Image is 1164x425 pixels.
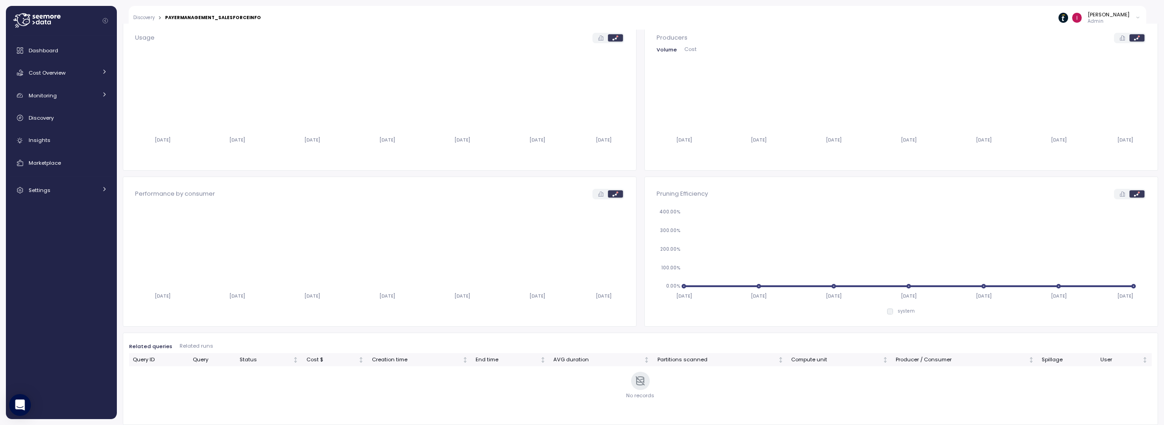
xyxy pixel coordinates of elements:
div: Query ID [133,356,186,364]
tspan: [DATE] [676,137,692,143]
tspan: 100.00% [661,265,680,271]
div: AVG duration [553,356,642,364]
tspan: [DATE] [1050,137,1066,143]
tspan: 300.00% [660,228,680,233]
div: PAYERMANAGEMENT_SALESFORCEINFO [165,15,261,20]
img: ACg8ocKLuhHFaZBJRg6H14Zm3JrTaqN1bnDy5ohLcNYWE-rfMITsOg=s96-c [1072,13,1082,22]
tspan: [DATE] [154,137,170,143]
tspan: 400.00% [659,209,680,215]
tspan: [DATE] [154,293,170,299]
tspan: [DATE] [595,293,611,299]
span: Marketplace [29,159,61,167]
div: Open Intercom Messenger [9,394,31,416]
span: Monitoring [29,92,57,99]
a: Discovery [10,109,113,127]
p: Performance by consumer [135,189,215,198]
p: Admin [1088,18,1129,25]
th: Producer / ConsumerNot sorted [892,353,1038,366]
tspan: [DATE] [529,137,545,143]
a: Marketplace [10,154,113,172]
tspan: [DATE] [975,137,991,143]
div: Not sorted [1142,357,1148,363]
p: Usage [135,33,155,42]
a: Insights [10,132,113,150]
button: Collapse navigation [100,17,111,24]
tspan: [DATE] [1117,137,1133,143]
div: Producer / Consumer [896,356,1027,364]
tspan: [DATE] [975,293,991,299]
tspan: [DATE] [901,293,917,299]
span: Dashboard [29,47,58,54]
span: Discovery [29,114,54,121]
p: Producers [657,33,687,42]
div: Compute unit [791,356,881,364]
div: Query [193,356,232,364]
tspan: [DATE] [229,293,245,299]
tspan: [DATE] [751,137,767,143]
p: system [898,308,915,314]
span: Volume [657,47,677,52]
tspan: [DATE] [676,293,692,299]
div: Not sorted [882,357,888,363]
tspan: [DATE] [900,137,916,143]
a: Monitoring [10,86,113,105]
tspan: [DATE] [379,137,395,143]
tspan: [DATE] [379,293,395,299]
div: Spillage [1042,356,1093,364]
a: Discovery [133,15,155,20]
a: Dashboard [10,41,113,60]
div: > [158,15,161,21]
div: Not sorted [462,357,468,363]
div: Status [240,356,291,364]
tspan: [DATE] [595,137,611,143]
tspan: [DATE] [229,137,245,143]
div: [PERSON_NAME] [1088,11,1129,18]
th: Partitions scannedNot sorted [653,353,787,366]
th: UserNot sorted [1096,353,1152,366]
div: Not sorted [643,357,650,363]
div: User [1100,356,1141,364]
div: Not sorted [778,357,784,363]
tspan: 200.00% [660,246,680,252]
a: Cost Overview [10,64,113,82]
tspan: [DATE] [826,293,842,299]
img: 6714de1ca73de131760c52a6.PNG [1059,13,1068,22]
tspan: [DATE] [304,293,320,299]
th: Compute unitNot sorted [788,353,893,366]
tspan: [DATE] [454,293,470,299]
tspan: [DATE] [1050,293,1066,299]
div: End time [476,356,538,364]
th: End timeNot sorted [472,353,550,366]
div: Not sorted [358,357,364,363]
span: Settings [29,187,50,194]
div: Creation time [372,356,461,364]
div: Not sorted [1028,357,1034,363]
th: Creation timeNot sorted [368,353,472,366]
div: Partitions scanned [657,356,776,364]
div: Cost $ [306,356,357,364]
th: StatusNot sorted [236,353,302,366]
tspan: 0.00% [666,283,680,289]
span: Insights [29,137,50,144]
tspan: [DATE] [751,293,767,299]
p: Pruning Efficiency [657,189,708,198]
th: Cost $Not sorted [302,353,368,366]
span: Cost [684,47,697,52]
tspan: [DATE] [304,137,320,143]
tspan: [DATE] [454,137,470,143]
div: Not sorted [292,357,299,363]
tspan: [DATE] [529,293,545,299]
a: Settings [10,181,113,199]
tspan: [DATE] [826,137,842,143]
span: Related queries [129,344,172,349]
span: Related runs [180,344,213,349]
tspan: [DATE] [1117,293,1133,299]
div: Not sorted [540,357,546,363]
th: AVG durationNot sorted [550,353,653,366]
span: Cost Overview [29,69,65,76]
